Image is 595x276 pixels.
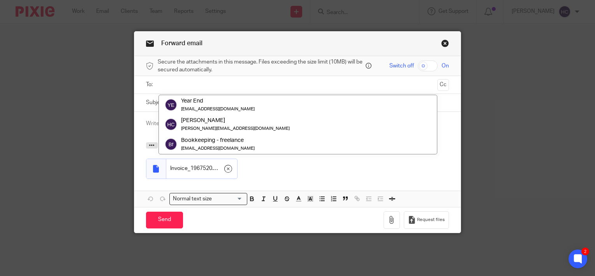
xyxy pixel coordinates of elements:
span: Forward email [161,40,202,46]
small: [EMAIL_ADDRESS][DOMAIN_NAME] [181,146,255,150]
span: Switch off [389,62,414,70]
span: Normal text size [171,195,214,203]
label: To: [146,81,155,88]
div: Year End [181,97,255,105]
div: 2 [581,248,589,255]
img: svg%3E [165,138,177,150]
button: Request files [404,211,449,229]
span: Request files [417,217,445,223]
img: svg%3E [165,99,177,111]
span: Secure the attachments in this message. Files exceeding the size limit (10MB) will be secured aut... [158,58,364,74]
span: Invoice_1967520.pdf [170,165,221,172]
a: Close this dialog window [441,39,449,50]
button: Cc [437,79,449,91]
small: [PERSON_NAME][EMAIL_ADDRESS][DOMAIN_NAME] [181,127,290,131]
div: Search for option [169,193,247,205]
input: Search for option [215,195,243,203]
div: Bookkeeping - freelance [181,136,255,144]
label: Subject: [146,99,166,106]
input: Send [146,212,183,228]
small: [EMAIL_ADDRESS][DOMAIN_NAME] [181,107,255,111]
div: [PERSON_NAME] [181,117,290,125]
span: On [442,62,449,70]
img: svg%3E [165,119,177,131]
